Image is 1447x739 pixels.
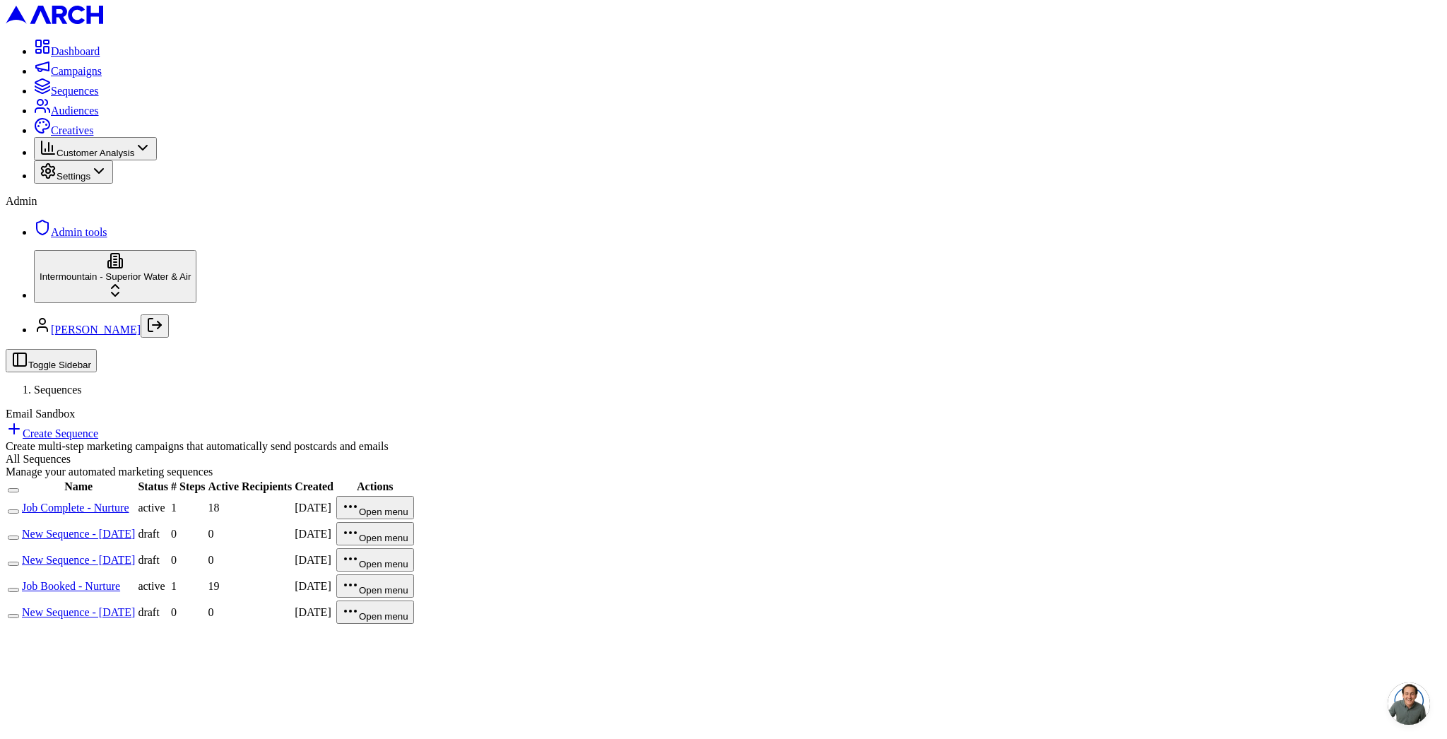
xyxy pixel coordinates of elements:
[336,601,414,624] button: Open menu
[34,45,100,57] a: Dashboard
[6,195,1441,208] div: Admin
[34,250,196,303] button: Intermountain - Superior Water & Air
[28,360,91,370] span: Toggle Sidebar
[40,271,191,282] span: Intermountain - Superior Water & Air
[170,600,206,625] td: 0
[51,65,102,77] span: Campaigns
[359,559,408,569] span: Open menu
[336,574,414,598] button: Open menu
[34,85,99,97] a: Sequences
[170,548,206,572] td: 0
[138,554,168,567] div: draft
[22,502,129,514] a: Job Complete - Nurture
[34,160,113,184] button: Settings
[141,314,169,338] button: Log out
[294,480,334,494] th: Created
[294,600,334,625] td: [DATE]
[34,137,157,160] button: Customer Analysis
[359,533,408,543] span: Open menu
[359,611,408,622] span: Open menu
[21,480,136,494] th: Name
[208,600,293,625] td: 0
[336,522,414,545] button: Open menu
[208,495,293,520] td: 18
[22,580,120,592] a: Job Booked - Nurture
[6,349,97,372] button: Toggle Sidebar
[138,606,168,619] div: draft
[34,105,99,117] a: Audiences
[1388,682,1430,725] a: Open chat
[22,528,135,540] a: New Sequence - [DATE]
[22,606,135,618] a: New Sequence - [DATE]
[51,45,100,57] span: Dashboard
[170,574,206,598] td: 1
[22,554,135,566] a: New Sequence - [DATE]
[6,466,1441,478] div: Manage your automated marketing sequences
[294,548,334,572] td: [DATE]
[137,480,169,494] th: Status
[208,548,293,572] td: 0
[34,384,82,396] span: Sequences
[170,521,206,546] td: 0
[294,521,334,546] td: [DATE]
[6,408,1441,420] div: Email Sandbox
[294,574,334,598] td: [DATE]
[6,384,1441,396] nav: breadcrumb
[34,226,107,238] a: Admin tools
[359,507,408,517] span: Open menu
[336,480,415,494] th: Actions
[208,521,293,546] td: 0
[51,105,99,117] span: Audiences
[51,124,93,136] span: Creatives
[170,480,206,494] th: # Steps
[170,495,206,520] td: 1
[336,548,414,572] button: Open menu
[138,502,168,514] div: active
[34,124,93,136] a: Creatives
[294,495,334,520] td: [DATE]
[359,585,408,596] span: Open menu
[51,226,107,238] span: Admin tools
[6,427,98,439] a: Create Sequence
[57,171,90,182] span: Settings
[34,65,102,77] a: Campaigns
[208,574,293,598] td: 19
[6,453,1441,466] div: All Sequences
[138,580,168,593] div: active
[51,324,141,336] a: [PERSON_NAME]
[208,480,293,494] th: Active Recipients
[57,148,134,158] span: Customer Analysis
[6,440,1441,453] div: Create multi-step marketing campaigns that automatically send postcards and emails
[336,496,414,519] button: Open menu
[51,85,99,97] span: Sequences
[138,528,168,540] div: draft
